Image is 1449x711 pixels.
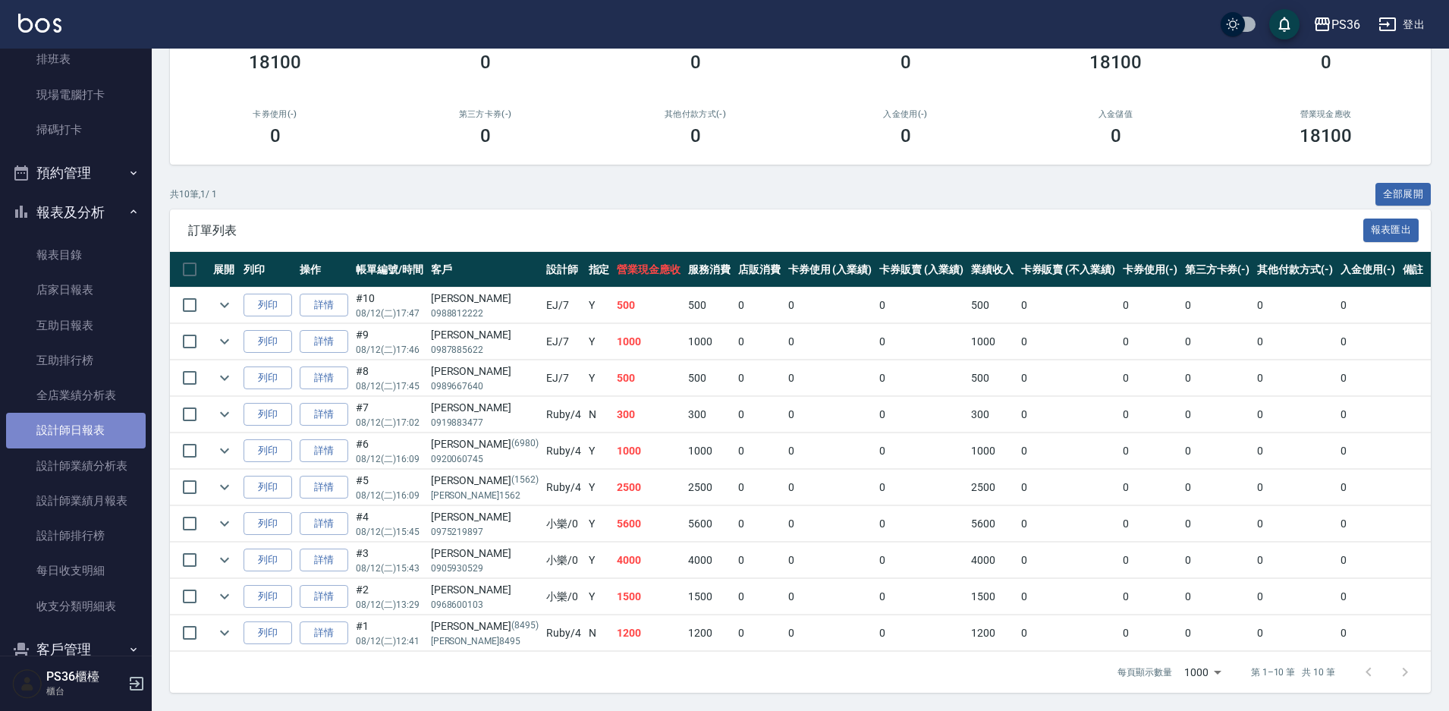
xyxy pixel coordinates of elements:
p: 0989667640 [431,379,539,393]
td: 0 [734,397,784,433]
a: 詳情 [300,403,348,426]
td: 500 [613,288,684,323]
th: 指定 [585,252,614,288]
td: 0 [734,543,784,578]
td: Y [585,433,614,469]
td: 500 [967,288,1017,323]
th: 操作 [296,252,352,288]
button: 列印 [244,403,292,426]
td: 0 [734,579,784,615]
h3: 0 [1321,52,1331,73]
td: 300 [684,397,734,433]
p: 08/12 (二) 16:09 [356,489,423,502]
button: 全部展開 [1375,183,1432,206]
td: 0 [1337,579,1399,615]
td: Y [585,288,614,323]
div: [PERSON_NAME] [431,546,539,562]
h2: 第三方卡券(-) [398,109,572,119]
td: 0 [734,360,784,396]
td: 0 [875,543,967,578]
td: #6 [352,433,427,469]
td: 0 [734,433,784,469]
td: 0 [1119,288,1181,323]
td: 0 [1017,543,1119,578]
p: 每頁顯示數量 [1117,665,1172,679]
p: 08/12 (二) 13:29 [356,598,423,612]
h2: 營業現金應收 [1239,109,1413,119]
button: 報表及分析 [6,193,146,232]
td: 500 [967,360,1017,396]
div: [PERSON_NAME] [431,509,539,525]
td: 0 [1337,324,1399,360]
p: 0987885622 [431,343,539,357]
td: #7 [352,397,427,433]
td: 500 [684,288,734,323]
a: 互助排行榜 [6,343,146,378]
td: #10 [352,288,427,323]
td: 0 [1337,288,1399,323]
td: 2500 [613,470,684,505]
td: 0 [1017,397,1119,433]
td: 0 [784,615,876,651]
button: 列印 [244,585,292,609]
h2: 入金儲值 [1029,109,1202,119]
p: 0920060745 [431,452,539,466]
a: 設計師日報表 [6,413,146,448]
button: expand row [213,549,236,571]
td: #1 [352,615,427,651]
h3: 0 [480,52,491,73]
td: 0 [1253,615,1337,651]
td: 2500 [967,470,1017,505]
td: 300 [967,397,1017,433]
td: 0 [1119,360,1181,396]
td: 0 [1253,360,1337,396]
td: 0 [1181,543,1254,578]
td: 0 [734,470,784,505]
td: 0 [784,433,876,469]
p: 08/12 (二) 17:02 [356,416,423,429]
td: Y [585,579,614,615]
img: Person [12,669,42,699]
th: 入金使用(-) [1337,252,1399,288]
td: 0 [1181,288,1254,323]
p: 共 10 筆, 1 / 1 [170,187,217,201]
td: 0 [1119,397,1181,433]
td: 0 [784,288,876,323]
td: Y [585,543,614,578]
div: [PERSON_NAME] [431,363,539,379]
td: 0 [875,470,967,505]
button: expand row [213,512,236,535]
button: expand row [213,330,236,353]
button: 客戶管理 [6,630,146,669]
a: 詳情 [300,367,348,390]
td: Y [585,324,614,360]
h5: PS36櫃檯 [46,669,124,684]
p: 08/12 (二) 15:45 [356,525,423,539]
td: Ruby /4 [542,470,585,505]
td: 1200 [684,615,734,651]
td: Ruby /4 [542,397,585,433]
div: PS36 [1331,15,1360,34]
td: 0 [1181,470,1254,505]
a: 詳情 [300,621,348,645]
a: 詳情 [300,512,348,536]
td: 小樂 /0 [542,579,585,615]
th: 卡券使用(-) [1119,252,1181,288]
a: 設計師排行榜 [6,518,146,553]
a: 收支分類明細表 [6,589,146,624]
td: 1500 [613,579,684,615]
p: [PERSON_NAME]1562 [431,489,539,502]
td: 0 [1119,324,1181,360]
button: 列印 [244,439,292,463]
th: 服務消費 [684,252,734,288]
td: 0 [1337,360,1399,396]
a: 設計師業績分析表 [6,448,146,483]
td: 0 [875,288,967,323]
a: 詳情 [300,476,348,499]
th: 備註 [1399,252,1428,288]
td: 0 [875,397,967,433]
p: 08/12 (二) 16:09 [356,452,423,466]
td: 0 [1119,615,1181,651]
button: 預約管理 [6,153,146,193]
h3: 18100 [1300,125,1353,146]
